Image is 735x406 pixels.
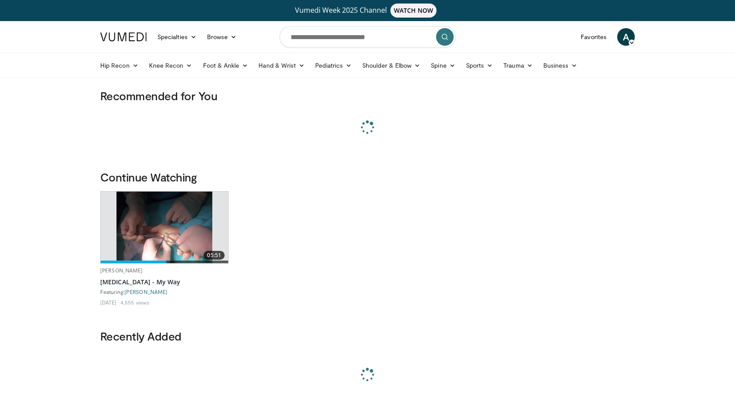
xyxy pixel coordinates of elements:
a: Browse [202,28,242,46]
a: Knee Recon [144,57,198,74]
a: Specialties [152,28,202,46]
a: Pediatrics [310,57,357,74]
a: Hip Recon [95,57,144,74]
a: Spine [426,57,460,74]
a: Hand & Wrist [253,57,310,74]
a: Foot & Ankle [198,57,254,74]
input: Search topics, interventions [280,26,455,47]
a: 05:51 [101,192,228,263]
a: [MEDICAL_DATA] - My Way [100,278,229,286]
div: Featuring: [100,288,229,295]
img: VuMedi Logo [100,33,147,41]
h3: Recently Added [100,329,635,343]
a: [PERSON_NAME] [100,267,143,274]
h3: Recommended for You [100,89,635,103]
a: Shoulder & Elbow [357,57,426,74]
span: 05:51 [204,251,225,260]
a: Favorites [575,28,612,46]
li: [DATE] [100,299,119,306]
a: Trauma [498,57,538,74]
span: WATCH NOW [390,4,437,18]
a: Business [538,57,583,74]
a: Sports [461,57,498,74]
a: A [617,28,635,46]
li: 4,555 views [120,299,149,306]
a: [PERSON_NAME] [124,289,167,295]
a: Vumedi Week 2025 ChannelWATCH NOW [102,4,633,18]
img: fca2925d-e2c9-4ffd-8c2c-4873266f6261.620x360_q85_upscale.jpg [116,192,212,263]
h3: Continue Watching [100,170,635,184]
